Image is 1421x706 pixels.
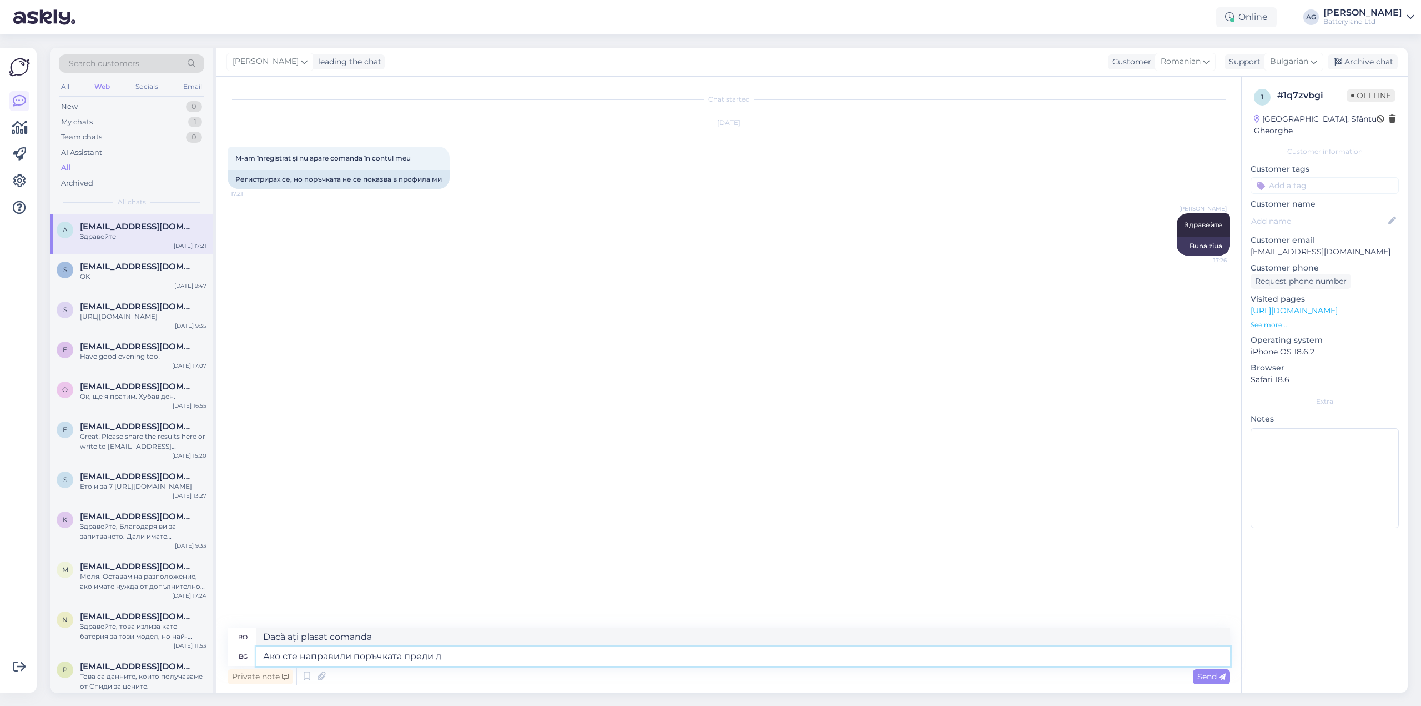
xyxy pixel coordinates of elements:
span: s [63,475,67,484]
span: shop@sonar-bg.com [80,262,195,272]
span: Offline [1347,89,1395,102]
span: Здравейте [1185,221,1222,229]
div: [DATE] 17:24 [172,592,206,600]
div: ro [238,628,248,647]
p: Safari 18.6 [1251,374,1399,385]
p: Operating system [1251,334,1399,346]
span: stevenhrobb@gmail.com [80,302,195,312]
span: [PERSON_NAME] [1179,204,1227,213]
div: [PERSON_NAME] [1323,8,1402,17]
div: Archive chat [1328,54,1398,69]
div: [DATE] [228,118,1230,128]
input: Add a tag [1251,177,1399,194]
div: [DATE] 9:47 [174,282,206,290]
div: Регистрирах се, но поръчката не се показва в профила ми [228,170,450,189]
div: Това са данните, които получаваме от Спиди за цените. [80,672,206,692]
div: [DATE] 15:54 [172,692,206,700]
div: Моля. Оставам на разположение, ако имате нужда от допълнително съдействие. [80,572,206,592]
textarea: Dacă ați plasat comanda [256,628,1230,647]
div: Socials [133,79,160,94]
p: Notes [1251,413,1399,425]
span: K [63,515,68,524]
span: Kellerjeremy9@gmail.com [80,512,195,522]
div: Email [181,79,204,94]
div: Batteryland Ltd [1323,17,1402,26]
span: e [63,346,67,354]
span: OPULUCA@GMAIL.COM [80,382,195,392]
div: Have good evening too! [80,352,206,362]
span: p [63,665,68,674]
span: slavvii1984@abv.bg [80,472,195,482]
div: All [61,162,71,173]
span: m [62,565,68,574]
span: s [63,306,67,314]
div: New [61,101,78,112]
p: Customer name [1251,198,1399,210]
div: Great! Please share the results here or write to [EMAIL_ADDRESS][DOMAIN_NAME] [80,432,206,452]
div: Archived [61,178,93,189]
div: Extra [1251,397,1399,407]
div: AI Assistant [61,147,102,158]
div: bg [239,647,248,666]
span: adi_rusu_66@yahoo.com [80,222,195,232]
span: s [63,266,67,274]
div: Web [92,79,112,94]
span: eduardharsing@yahoo.com [80,342,195,352]
p: Customer email [1251,234,1399,246]
div: Ок, ще я пратим. Хубав ден. [80,392,206,402]
div: Здравейте, Благодаря ви за запитването. Дали имате възможност да ни изпратите снимки на вашето ст... [80,522,206,542]
span: e [63,425,67,434]
div: Customer information [1251,147,1399,157]
div: Support [1225,56,1261,68]
span: Send [1197,672,1226,682]
div: [DATE] 15:20 [172,452,206,460]
span: M-am înregistrat și nu apare comanda în contul meu [235,154,411,162]
span: Bulgarian [1270,56,1308,68]
div: [DATE] 9:33 [175,542,206,550]
div: My chats [61,117,93,128]
div: Buna ziua [1177,237,1230,256]
span: eduardharsing@yahoo.com [80,422,195,432]
span: [PERSON_NAME] [233,56,299,68]
div: [DATE] 16:55 [173,402,206,410]
div: Customer [1108,56,1151,68]
div: 0 [186,132,202,143]
span: n [62,615,68,624]
p: Customer tags [1251,163,1399,175]
textarea: Ако сте направили поръчката преди [256,647,1230,666]
p: Visited pages [1251,293,1399,305]
div: OK [80,272,206,282]
a: [PERSON_NAME]Batteryland Ltd [1323,8,1414,26]
div: [GEOGRAPHIC_DATA], Sfântu Gheorghe [1254,113,1377,137]
div: Private note [228,669,293,684]
span: paradox1914@abv.bg [80,662,195,672]
span: a [63,226,68,234]
span: Search customers [69,58,139,69]
span: 17:26 [1185,256,1227,264]
div: AG [1303,9,1319,25]
p: Browser [1251,362,1399,374]
p: See more ... [1251,320,1399,330]
span: Romanian [1161,56,1201,68]
input: Add name [1251,215,1386,227]
div: Ето и за 7 [URL][DOMAIN_NAME] [80,482,206,492]
span: 1 [1261,93,1263,101]
div: Team chats [61,132,102,143]
span: marsi1969@abv.bg [80,562,195,572]
span: All chats [118,197,146,207]
div: [URL][DOMAIN_NAME] [80,312,206,322]
div: Chat started [228,94,1230,104]
div: Здравейте, това излиза като батерия за този модел, но най-добре сравнете снимките със вашата ориг... [80,622,206,642]
span: 17:21 [231,189,273,198]
span: O [62,385,68,394]
div: 0 [186,101,202,112]
a: [URL][DOMAIN_NAME] [1251,306,1338,316]
p: iPhone OS 18.6.2 [1251,346,1399,358]
div: [DATE] 9:35 [175,322,206,330]
div: [DATE] 17:21 [174,242,206,250]
div: [DATE] 11:53 [174,642,206,650]
div: [DATE] 17:07 [172,362,206,370]
div: Здравейте [80,232,206,242]
div: 1 [188,117,202,128]
div: Request phone number [1251,274,1351,289]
